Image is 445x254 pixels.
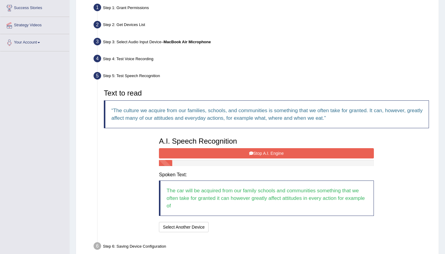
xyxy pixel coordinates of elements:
[159,148,374,158] button: Stop A.I. Engine
[159,181,374,216] blockquote: The car will be acquired from our family schools and communities something that we often take for...
[0,34,69,49] a: Your Account
[159,172,374,177] h4: Spoken Text:
[91,19,436,32] div: Step 2: Get Devices List
[104,89,429,97] h3: Text to read
[91,240,436,254] div: Step 6: Saving Device Configuration
[159,137,374,145] h3: A.I. Speech Recognition
[0,17,69,32] a: Strategy Videos
[91,53,436,66] div: Step 4: Test Voice Recording
[161,40,211,44] span: –
[91,2,436,15] div: Step 1: Grant Permissions
[111,108,423,121] q: The culture we acquire from our families, schools, and communities is something that we often tak...
[159,222,209,232] button: Select Another Device
[91,36,436,49] div: Step 3: Select Audio Input Device
[91,70,436,83] div: Step 5: Test Speech Recognition
[163,40,211,44] b: MacBook Air Microphone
